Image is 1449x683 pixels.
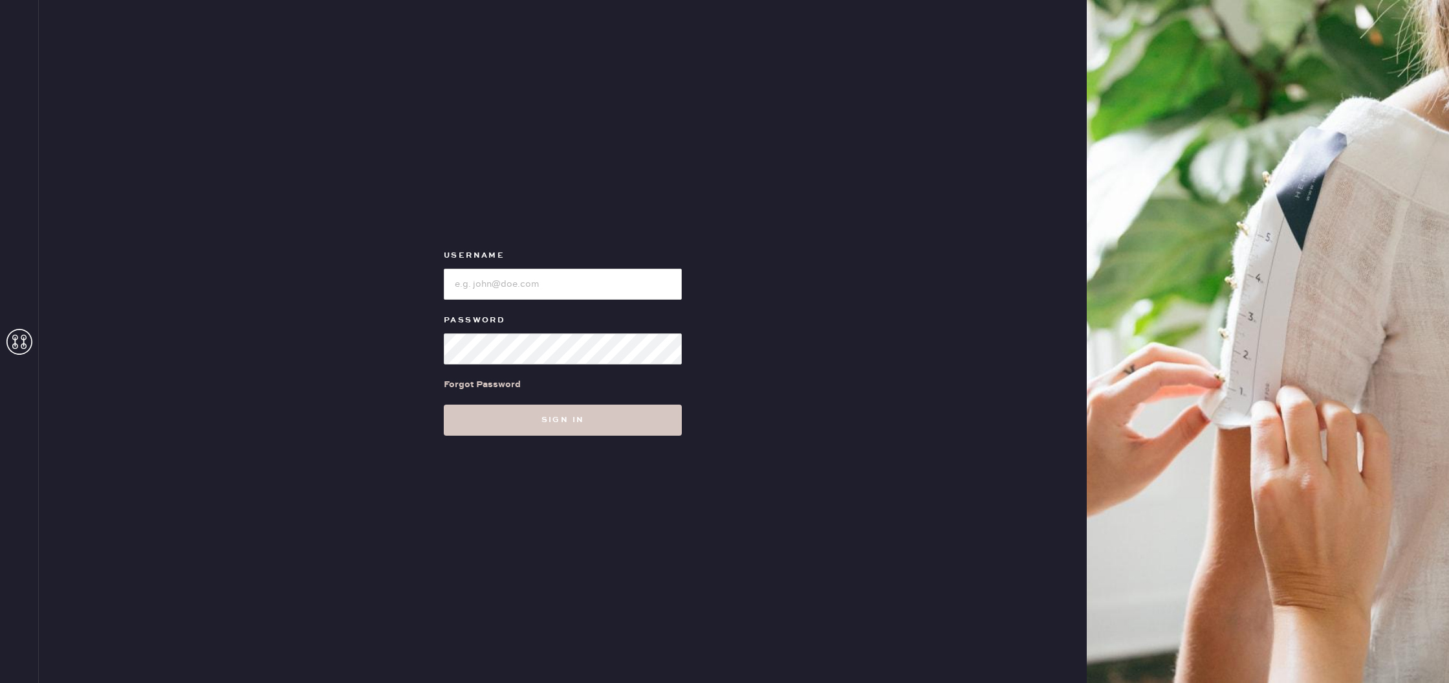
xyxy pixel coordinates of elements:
[444,405,682,436] button: Sign in
[444,364,521,405] a: Forgot Password
[444,313,682,328] label: Password
[444,377,521,392] div: Forgot Password
[444,269,682,300] input: e.g. john@doe.com
[444,248,682,263] label: Username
